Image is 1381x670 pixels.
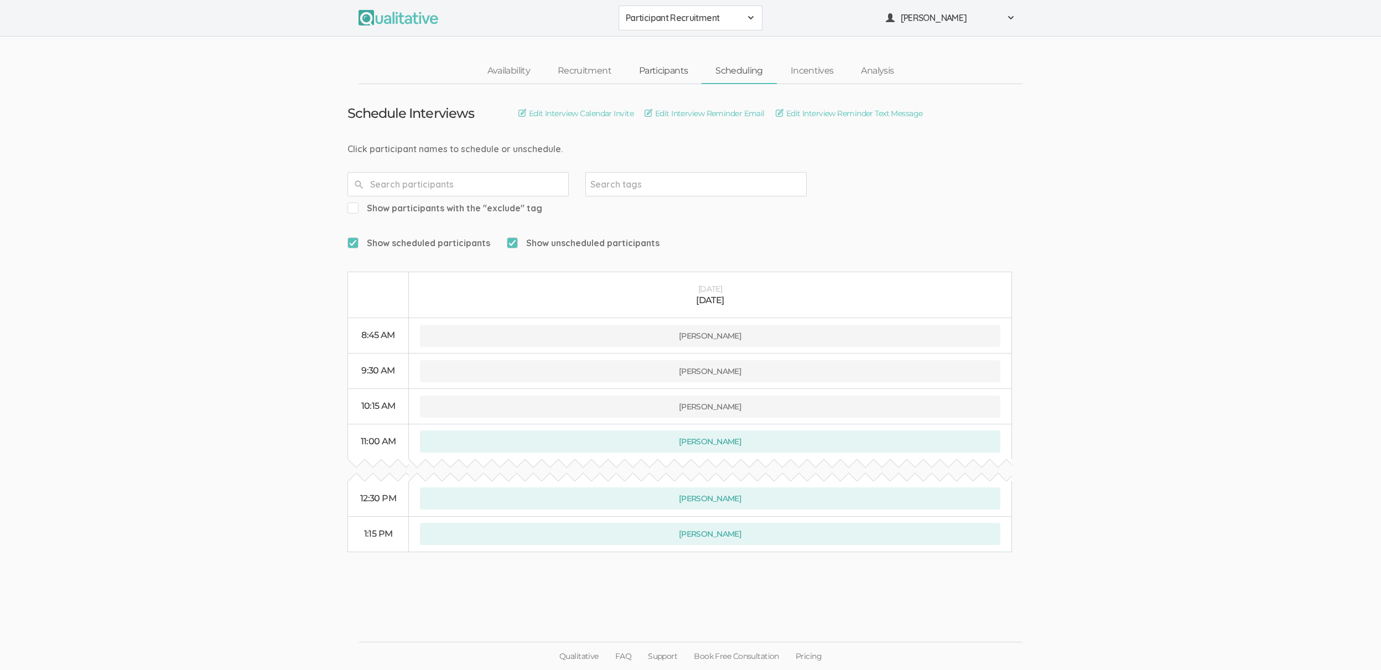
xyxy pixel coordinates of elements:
[879,6,1022,30] button: [PERSON_NAME]
[347,172,569,196] input: Search participants
[551,642,607,670] a: Qualitative
[359,492,397,505] div: 12:30 PM
[359,528,397,541] div: 1:15 PM
[474,59,544,83] a: Availability
[420,283,1000,294] div: [DATE]
[544,59,625,83] a: Recruitment
[420,396,1000,418] button: [PERSON_NAME]
[420,430,1000,453] button: [PERSON_NAME]
[420,325,1000,347] button: [PERSON_NAME]
[777,59,848,83] a: Incentives
[347,106,474,121] h3: Schedule Interviews
[590,177,660,191] input: Search tags
[787,642,830,670] a: Pricing
[359,400,397,413] div: 10:15 AM
[359,329,397,342] div: 8:45 AM
[607,642,640,670] a: FAQ
[359,10,438,25] img: Qualitative
[507,237,660,250] span: Show unscheduled participants
[626,12,741,24] span: Participant Recruitment
[359,365,397,377] div: 9:30 AM
[619,6,762,30] button: Participant Recruitment
[686,642,787,670] a: Book Free Consultation
[359,435,397,448] div: 11:00 AM
[420,360,1000,382] button: [PERSON_NAME]
[625,59,702,83] a: Participants
[347,237,490,250] span: Show scheduled participants
[420,294,1000,307] div: [DATE]
[640,642,686,670] a: Support
[518,107,634,120] a: Edit Interview Calendar Invite
[347,143,1034,155] div: Click participant names to schedule or unschedule.
[776,107,923,120] a: Edit Interview Reminder Text Message
[901,12,1000,24] span: [PERSON_NAME]
[420,523,1000,545] button: [PERSON_NAME]
[420,487,1000,510] button: [PERSON_NAME]
[702,59,777,83] a: Scheduling
[1326,617,1381,670] iframe: Chat Widget
[847,59,907,83] a: Analysis
[645,107,765,120] a: Edit Interview Reminder Email
[347,202,542,215] span: Show participants with the "exclude" tag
